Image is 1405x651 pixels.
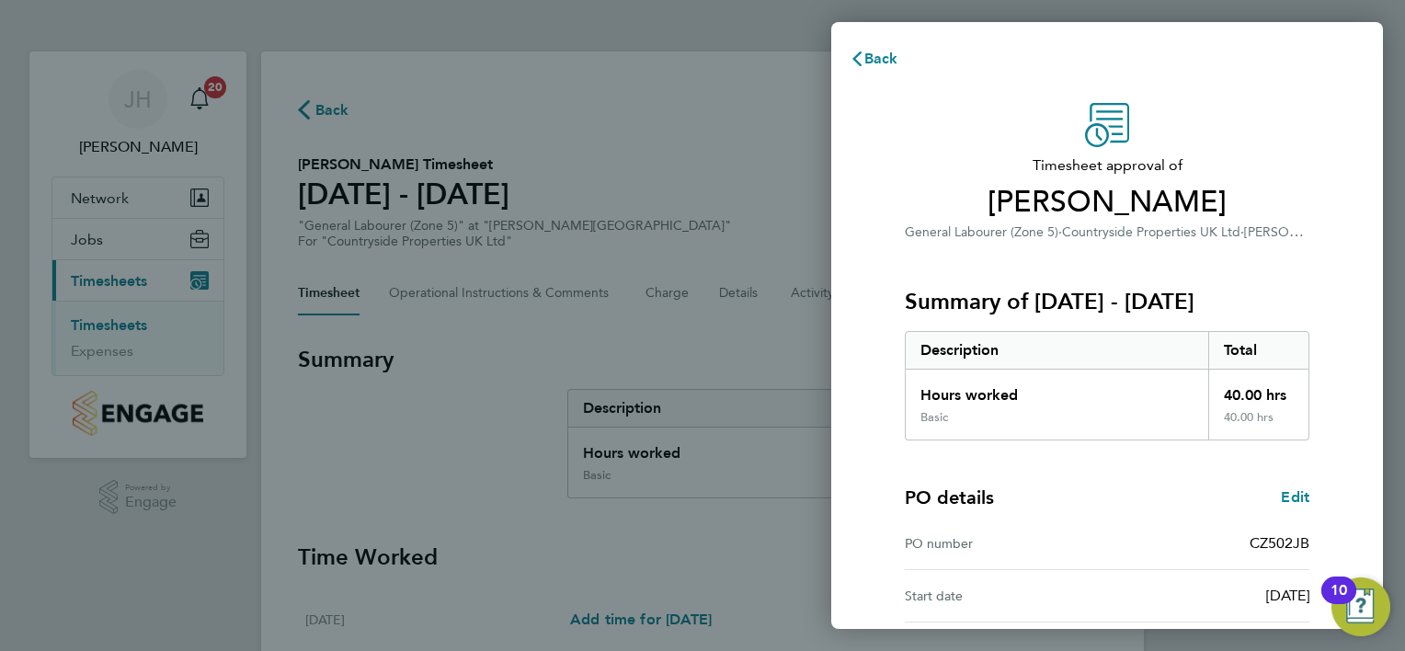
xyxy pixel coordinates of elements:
h4: PO details [905,485,994,510]
div: Total [1208,332,1309,369]
div: Description [906,332,1208,369]
span: Back [864,50,898,67]
span: · [1240,224,1244,240]
span: Edit [1281,488,1309,506]
div: 10 [1331,590,1347,614]
div: [DATE] [1107,585,1309,607]
span: [PERSON_NAME] [905,184,1309,221]
div: Hours worked [906,370,1208,410]
div: Start date [905,585,1107,607]
button: Open Resource Center, 10 new notifications [1331,577,1390,636]
span: · [1058,224,1062,240]
a: Edit [1281,486,1309,508]
span: General Labourer (Zone 5) [905,224,1058,240]
div: Summary of 25 - 31 Aug 2025 [905,331,1309,440]
h3: Summary of [DATE] - [DATE] [905,287,1309,316]
div: Basic [920,410,948,425]
span: Countryside Properties UK Ltd [1062,224,1240,240]
button: Back [831,40,917,77]
div: 40.00 hrs [1208,370,1309,410]
div: PO number [905,532,1107,554]
div: 40.00 hrs [1208,410,1309,440]
span: CZ502JB [1250,534,1309,552]
span: Timesheet approval of [905,154,1309,177]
